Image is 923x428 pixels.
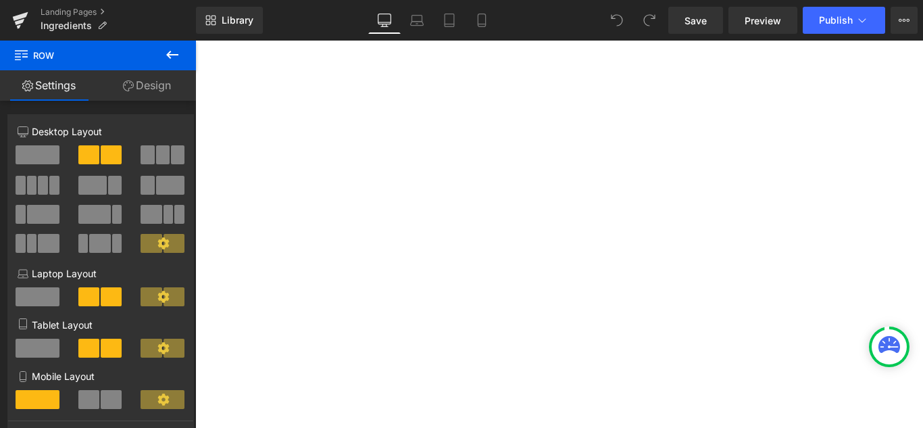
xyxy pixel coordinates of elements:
[684,14,707,28] span: Save
[433,7,466,34] a: Tablet
[18,369,184,383] p: Mobile Layout
[745,14,781,28] span: Preview
[466,7,498,34] a: Mobile
[41,7,196,18] a: Landing Pages
[222,14,253,26] span: Library
[819,15,853,26] span: Publish
[18,124,184,139] p: Desktop Layout
[14,41,149,70] span: Row
[18,266,184,281] p: Laptop Layout
[18,318,184,332] p: Tablet Layout
[196,7,263,34] a: New Library
[401,7,433,34] a: Laptop
[603,7,630,34] button: Undo
[41,20,92,31] span: Ingredients
[891,7,918,34] button: More
[728,7,797,34] a: Preview
[368,7,401,34] a: Desktop
[98,70,196,101] a: Design
[803,7,885,34] button: Publish
[636,7,663,34] button: Redo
